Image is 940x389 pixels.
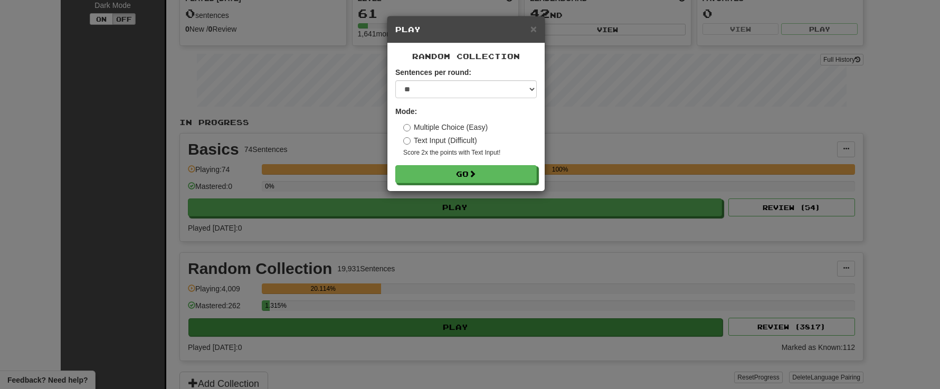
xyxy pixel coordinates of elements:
[403,137,411,145] input: Text Input (Difficult)
[403,122,488,132] label: Multiple Choice (Easy)
[395,165,537,183] button: Go
[395,67,471,78] label: Sentences per round:
[403,148,537,157] small: Score 2x the points with Text Input !
[403,124,411,131] input: Multiple Choice (Easy)
[395,107,417,116] strong: Mode:
[530,23,537,35] span: ×
[395,24,537,35] h5: Play
[530,23,537,34] button: Close
[403,135,477,146] label: Text Input (Difficult)
[412,52,520,61] span: Random Collection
